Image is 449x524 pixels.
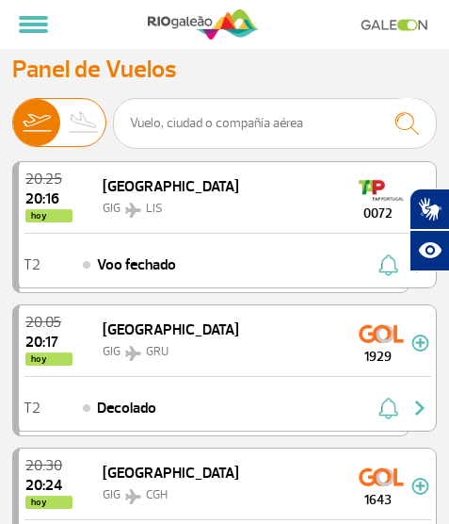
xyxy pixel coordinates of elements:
span: T2 [24,401,40,415]
img: slider-embarque [13,99,60,146]
span: GIG [103,201,120,216]
h3: Panel de Vuelos [12,55,437,84]
span: LIS [146,201,163,216]
span: Voo fechado [97,254,176,276]
span: 2025-09-24 20:24:17 [25,478,72,493]
img: GOL Transportes Aereos [359,319,404,349]
span: hoy [25,209,72,222]
img: mais-info-painel-voo.svg [411,478,429,495]
span: 2025-09-24 20:05:00 [25,315,72,330]
span: 2025-09-24 20:17:40 [25,335,72,350]
img: slider-desembarque [60,99,107,146]
img: TAP Portugal [359,175,404,205]
img: seta-direita-painel-voo.svg [409,397,431,419]
img: sino-painel-voo.svg [378,397,398,419]
span: T2 [24,258,40,271]
img: sino-painel-voo.svg [378,254,398,276]
span: GIG [103,487,120,502]
span: [GEOGRAPHIC_DATA] [103,320,239,339]
input: Vuelo, ciudad o compañía aérea [113,98,437,149]
button: Abrir recursos assistivos. [409,230,449,271]
span: [GEOGRAPHIC_DATA] [103,177,239,196]
span: GRU [146,344,168,359]
span: GIG [103,344,120,359]
span: 1643 [344,490,411,510]
span: 2025-09-24 20:16:18 [25,191,72,206]
img: seta-direita-painel-voo.svg [409,254,431,276]
span: hoy [25,352,72,366]
span: 1929 [344,347,411,367]
span: 2025-09-24 20:25:00 [25,172,72,187]
button: Abrir tradutor de língua de sinais. [409,188,449,230]
span: Decolado [97,397,156,419]
span: CGH [146,487,168,502]
span: 0072 [344,204,411,223]
img: GOL Transportes Aereos [359,462,404,492]
div: Plugin de acessibilidade da Hand Talk. [409,188,449,271]
span: [GEOGRAPHIC_DATA] [103,464,239,483]
img: mais-info-painel-voo.svg [411,335,429,352]
span: hoy [25,496,72,509]
span: 2025-09-24 20:30:00 [25,458,72,473]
